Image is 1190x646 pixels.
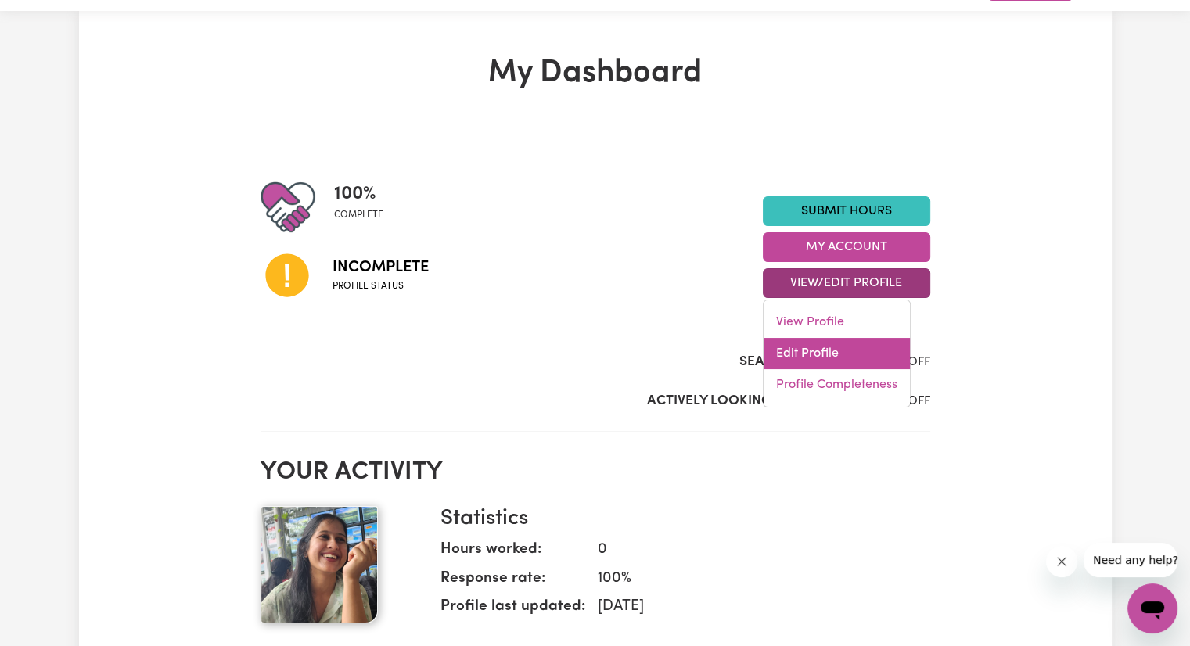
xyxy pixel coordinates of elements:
span: OFF [908,395,930,407]
dt: Hours worked: [440,539,585,568]
dd: [DATE] [585,596,918,619]
dt: Response rate: [440,568,585,597]
iframe: Button to launch messaging window [1127,583,1177,633]
a: Edit Profile [764,338,910,369]
span: Incomplete [333,256,429,279]
span: complete [334,208,383,222]
dd: 0 [585,539,918,562]
span: Need any help? [9,11,95,23]
label: Actively Looking for Clients [647,391,857,411]
button: My Account [763,232,930,262]
dd: 100 % [585,568,918,590]
a: Submit Hours [763,196,930,226]
a: View Profile [764,307,910,338]
span: OFF [908,356,930,368]
span: 100 % [334,180,383,208]
iframe: Close message [1046,546,1077,577]
h2: Your activity [261,458,930,487]
button: View/Edit Profile [763,268,930,298]
img: Your profile picture [261,506,378,623]
div: Profile completeness: 100% [334,180,396,235]
label: Search Visibility [739,352,857,372]
h1: My Dashboard [261,55,930,92]
h3: Statistics [440,506,918,533]
a: Profile Completeness [764,369,910,400]
iframe: Message from company [1084,543,1177,577]
dt: Profile last updated: [440,596,585,625]
div: View/Edit Profile [763,300,911,407]
span: Profile status [333,279,429,293]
